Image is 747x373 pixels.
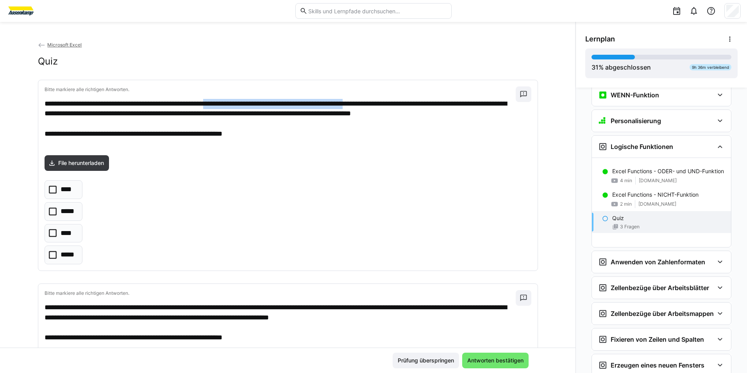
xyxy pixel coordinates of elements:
div: 9h 36m verbleibend [690,64,731,70]
p: Excel Functions - ODER- und UND-Funktion [612,167,724,175]
h3: Zellenbezüge über Arbeitsblätter [611,284,709,292]
p: Quiz [612,214,624,222]
span: [DOMAIN_NAME] [638,201,676,207]
h3: Logische Funktionen [611,143,673,151]
span: 31 [592,63,599,71]
span: 3 Fragen [620,224,640,230]
h3: Fixieren von Zeilen und Spalten [611,335,704,343]
span: 2 min [620,201,632,207]
button: Antworten bestätigen [462,353,529,368]
h3: Zellenbezüge über Arbeitsmappen [611,310,714,317]
h3: WENN-Funktion [611,91,659,99]
h3: Anwenden von Zahlenformaten [611,258,705,266]
span: [DOMAIN_NAME] [639,178,677,184]
button: Prüfung überspringen [393,353,459,368]
p: Bitte markiere alle richtigen Antworten. [45,86,516,93]
h3: Personalisierung [611,117,661,125]
input: Skills und Lernpfade durchsuchen… [307,7,447,14]
p: Excel Functions - NICHT-Funktion [612,191,699,199]
div: % abgeschlossen [592,63,651,72]
h3: Erzeugen eines neuen Fensters [611,361,704,369]
span: 4 min [620,178,632,184]
p: Bitte markiere alle richtigen Antworten. [45,290,516,296]
span: Antworten bestätigen [466,357,525,364]
span: Prüfung überspringen [397,357,455,364]
span: Microsoft Excel [47,42,82,48]
h2: Quiz [38,56,58,67]
a: Microsoft Excel [38,42,82,48]
span: File herunterladen [57,159,105,167]
a: File herunterladen [45,155,109,171]
span: Lernplan [585,35,615,43]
